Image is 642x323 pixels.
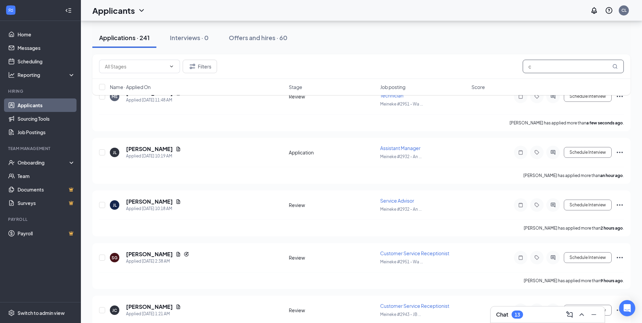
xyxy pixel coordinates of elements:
h3: Chat [496,311,508,318]
div: Team Management [8,146,74,151]
svg: Filter [188,62,196,70]
a: Sourcing Tools [18,112,75,125]
div: 13 [515,312,520,318]
a: Home [18,28,75,41]
button: ComposeMessage [564,309,575,320]
button: Filter Filters [183,60,217,73]
div: Offers and hires · 60 [229,33,287,42]
div: CL [621,7,626,13]
svg: ChevronDown [169,64,174,69]
input: Search in applications [523,60,624,73]
a: Applicants [18,98,75,112]
svg: ChevronUp [578,311,586,319]
a: Scheduling [18,55,75,68]
span: Name · Applied On [110,84,151,90]
a: Job Postings [18,125,75,139]
svg: ComposeMessage [565,311,574,319]
a: PayrollCrown [18,227,75,240]
svg: WorkstreamLogo [7,7,14,13]
input: All Stages [105,63,166,70]
a: SurveysCrown [18,196,75,210]
div: Open Intercom Messenger [619,300,635,316]
div: Switch to admin view [18,310,65,316]
span: Job posting [380,84,405,90]
button: Minimize [588,309,599,320]
svg: Settings [8,310,15,316]
svg: Collapse [65,7,72,14]
div: Payroll [8,216,74,222]
div: Applications · 241 [99,33,150,42]
div: Interviews · 0 [170,33,209,42]
div: Onboarding [18,159,69,166]
svg: Minimize [590,311,598,319]
a: DocumentsCrown [18,183,75,196]
svg: MagnifyingGlass [612,64,618,69]
div: Reporting [18,71,75,78]
div: Hiring [8,88,74,94]
button: ChevronUp [576,309,587,320]
svg: QuestionInfo [605,6,613,14]
svg: ChevronDown [137,6,146,14]
a: Team [18,169,75,183]
h1: Applicants [92,5,135,16]
a: Messages [18,41,75,55]
svg: UserCheck [8,159,15,166]
svg: Analysis [8,71,15,78]
span: Stage [289,84,302,90]
span: Score [471,84,485,90]
svg: Notifications [590,6,598,14]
